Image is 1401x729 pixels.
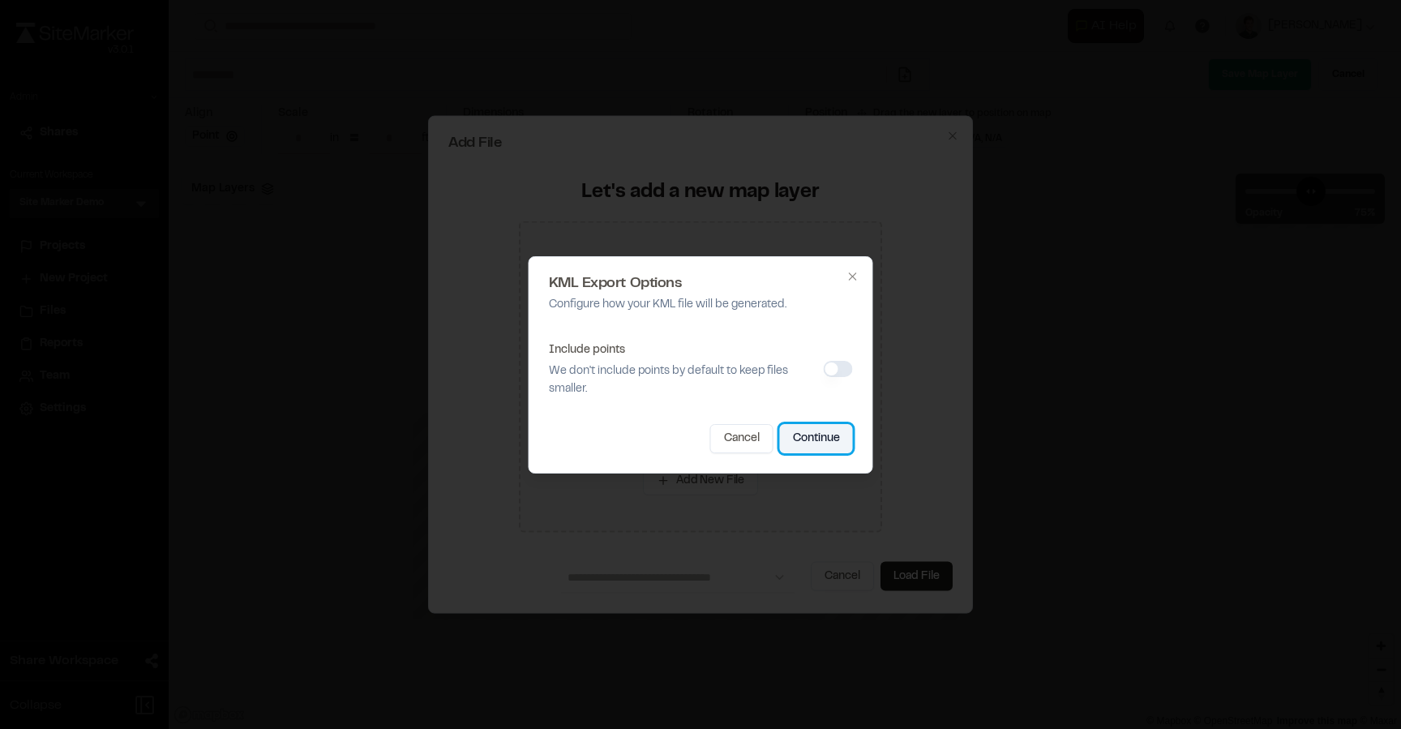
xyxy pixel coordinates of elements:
[549,345,625,355] label: Include points
[549,277,853,291] h2: KML Export Options
[549,296,853,314] p: Configure how your KML file will be generated.
[710,424,773,453] button: Cancel
[549,362,817,398] p: We don't include points by default to keep files smaller.
[780,424,853,453] button: Continue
